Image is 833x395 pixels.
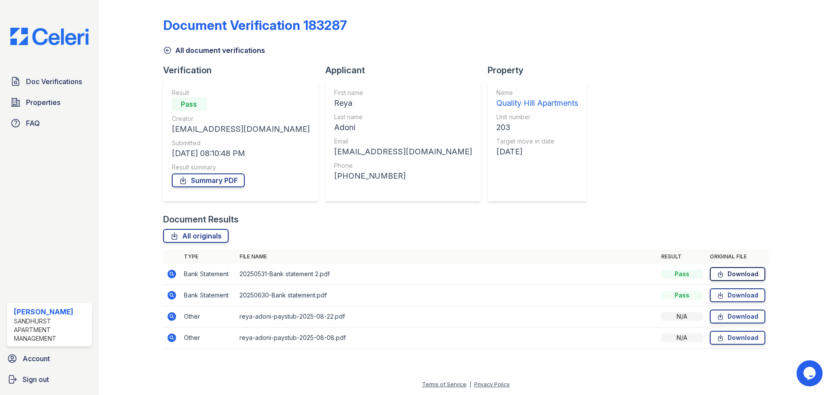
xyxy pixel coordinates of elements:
div: | [469,381,471,388]
td: 20250531-Bank statement 2.pdf [236,264,658,285]
div: Reya [334,97,472,109]
div: Result [172,88,310,97]
iframe: chat widget [797,360,824,386]
a: Sign out [3,371,95,388]
div: Adoni [334,121,472,134]
a: Summary PDF [172,173,245,187]
div: Property [488,64,594,76]
div: Phone [334,161,472,170]
div: Quality Hill Apartments [496,97,578,109]
div: Result summary [172,163,310,172]
a: Name Quality Hill Apartments [496,88,578,109]
th: Type [180,250,236,264]
div: First name [334,88,472,97]
td: Bank Statement [180,285,236,306]
td: reya-adoni-paystub-2025-08-08.pdf [236,327,658,349]
span: Account [23,353,50,364]
div: Applicant [325,64,488,76]
a: Doc Verifications [7,73,92,90]
a: All document verifications [163,45,265,55]
div: Name [496,88,578,97]
a: Privacy Policy [474,381,510,388]
div: Last name [334,113,472,121]
div: Target move in date [496,137,578,146]
div: Verification [163,64,325,76]
div: Sandhurst Apartment Management [14,317,89,343]
div: Document Results [163,213,239,225]
div: Pass [661,291,703,300]
span: Properties [26,97,60,108]
th: File name [236,250,658,264]
div: [DATE] [496,146,578,158]
span: Sign out [23,374,49,385]
div: [DATE] 08:10:48 PM [172,147,310,160]
a: Download [710,267,765,281]
div: 203 [496,121,578,134]
div: Document Verification 183287 [163,17,347,33]
th: Original file [706,250,769,264]
div: N/A [661,312,703,321]
a: Properties [7,94,92,111]
img: CE_Logo_Blue-a8612792a0a2168367f1c8372b55b34899dd931a85d93a1a3d3e32e68fde9ad4.png [3,28,95,45]
div: Creator [172,114,310,123]
a: Account [3,350,95,367]
a: Download [710,288,765,302]
a: Download [710,310,765,323]
th: Result [658,250,706,264]
td: Other [180,306,236,327]
div: N/A [661,333,703,342]
a: FAQ [7,114,92,132]
span: FAQ [26,118,40,128]
div: Email [334,137,472,146]
a: Terms of Service [422,381,466,388]
div: Submitted [172,139,310,147]
div: Unit number [496,113,578,121]
td: reya-adoni-paystub-2025-08-22.pdf [236,306,658,327]
td: Bank Statement [180,264,236,285]
div: [EMAIL_ADDRESS][DOMAIN_NAME] [334,146,472,158]
div: Pass [172,97,207,111]
td: Other [180,327,236,349]
td: 20250630-Bank statement.pdf [236,285,658,306]
div: [EMAIL_ADDRESS][DOMAIN_NAME] [172,123,310,135]
div: [PERSON_NAME] [14,307,89,317]
a: Download [710,331,765,345]
span: Doc Verifications [26,76,82,87]
a: All originals [163,229,229,243]
div: [PHONE_NUMBER] [334,170,472,182]
div: Pass [661,270,703,278]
